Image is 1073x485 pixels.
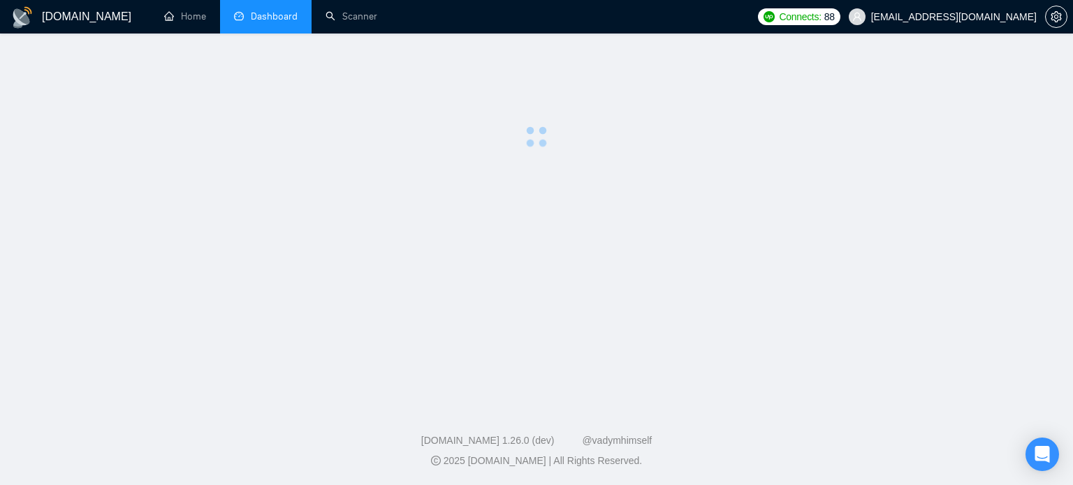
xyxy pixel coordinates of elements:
[421,435,555,446] a: [DOMAIN_NAME] 1.26.0 (dev)
[11,6,34,29] img: logo
[1046,11,1067,22] span: setting
[251,10,298,22] span: Dashboard
[164,10,206,22] a: homeHome
[431,456,441,465] span: copyright
[779,9,821,24] span: Connects:
[326,10,377,22] a: searchScanner
[1045,11,1067,22] a: setting
[582,435,652,446] a: @vadymhimself
[11,454,1062,468] div: 2025 [DOMAIN_NAME] | All Rights Reserved.
[824,9,835,24] span: 88
[764,11,775,22] img: upwork-logo.png
[852,12,862,22] span: user
[1045,6,1067,28] button: setting
[234,11,244,21] span: dashboard
[1025,438,1059,471] div: Open Intercom Messenger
